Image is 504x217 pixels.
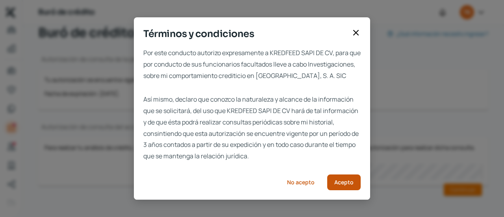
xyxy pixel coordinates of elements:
[143,94,361,162] span: Así mismo, declaro que conozco la naturaleza y alcance de la información que se solicitará, del u...
[281,174,321,190] button: No acepto
[143,47,361,81] span: Por este conducto autorizo expresamente a KREDFEED SAPI DE CV, para que por conducto de sus funci...
[287,180,315,185] span: No acepto
[327,174,361,190] button: Acepto
[143,27,348,41] span: Términos y condiciones
[334,180,354,185] span: Acepto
